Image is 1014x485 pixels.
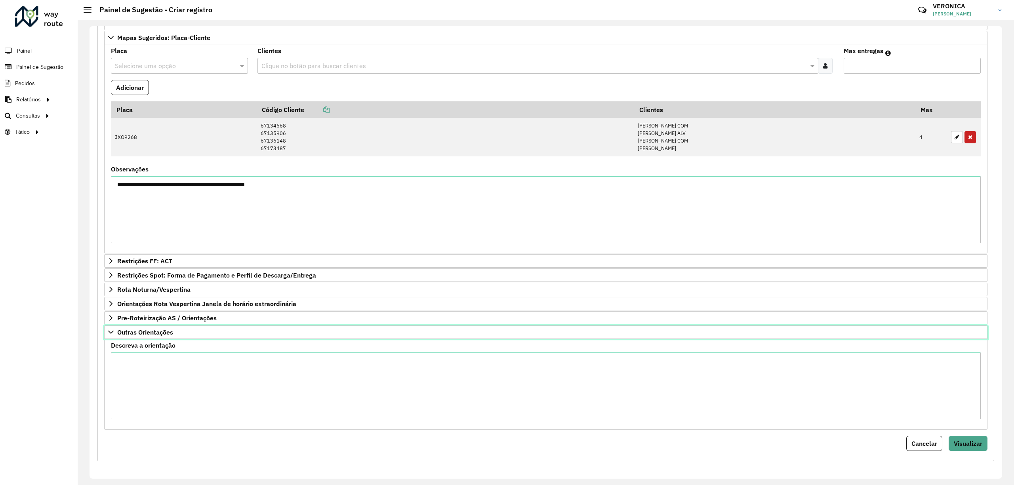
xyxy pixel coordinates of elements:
a: Outras Orientações [104,325,987,339]
td: JXO9268 [111,118,256,156]
label: Clientes [257,46,281,55]
button: Cancelar [906,436,942,451]
span: Restrições Spot: Forma de Pagamento e Perfil de Descarga/Entrega [117,272,316,278]
h2: Painel de Sugestão - Criar registro [91,6,212,14]
div: Mapas Sugeridos: Placa-Cliente [104,44,987,253]
label: Descreva a orientação [111,340,175,350]
label: Placa [111,46,127,55]
span: Restrições FF: ACT [117,258,172,264]
span: Cancelar [911,439,937,447]
th: Max [915,101,947,118]
a: Mapas Sugeridos: Placa-Cliente [104,31,987,44]
label: Max entregas [844,46,883,55]
button: Adicionar [111,80,149,95]
a: Pre-Roteirização AS / Orientações [104,311,987,325]
a: Restrições FF: ACT [104,254,987,268]
div: Outras Orientações [104,339,987,430]
th: Placa [111,101,256,118]
a: Restrições Spot: Forma de Pagamento e Perfil de Descarga/Entrega [104,268,987,282]
span: Consultas [16,112,40,120]
span: Pre-Roteirização AS / Orientações [117,315,217,321]
td: 67134668 67135906 67136148 67173487 [256,118,634,156]
span: Cliente Retira [117,20,157,27]
span: Visualizar [954,439,982,447]
th: Código Cliente [256,101,634,118]
span: Painel de Sugestão [16,63,63,71]
button: Visualizar [949,436,987,451]
span: Mapas Sugeridos: Placa-Cliente [117,34,210,41]
label: Observações [111,164,149,174]
td: 4 [915,118,947,156]
h3: VERONICA [933,2,992,10]
span: Painel [17,47,32,55]
th: Clientes [634,101,915,118]
span: [PERSON_NAME] [933,10,992,17]
span: Outras Orientações [117,329,173,335]
span: Rota Noturna/Vespertina [117,286,191,293]
span: Tático [15,128,30,136]
span: Orientações Rota Vespertina Janela de horário extraordinária [117,301,296,307]
a: Orientações Rota Vespertina Janela de horário extraordinária [104,297,987,310]
td: [PERSON_NAME] COM [PERSON_NAME] ALV [PERSON_NAME] COM [PERSON_NAME] [634,118,915,156]
em: Máximo de clientes que serão colocados na mesma rota com os clientes informados [885,50,891,56]
span: Relatórios [16,95,41,104]
a: Copiar [304,106,330,114]
a: Contato Rápido [914,2,931,19]
a: Rota Noturna/Vespertina [104,283,987,296]
span: Pedidos [15,79,35,87]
